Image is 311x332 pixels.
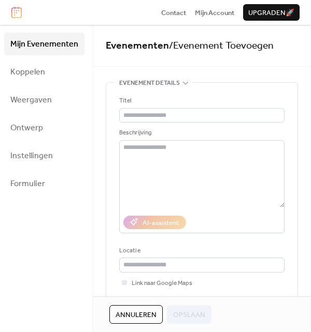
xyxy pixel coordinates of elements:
[132,278,192,289] span: Link naar Google Maps
[195,7,234,18] a: Mijn Account
[4,33,84,55] a: Mijn Evenementen
[4,61,84,83] a: Koppelen
[195,8,234,18] span: Mijn Account
[119,246,282,256] div: Locatie
[10,176,45,192] span: Formulier
[4,88,84,111] a: Weergaven
[119,96,282,106] div: Titel
[161,7,186,18] a: Contact
[169,36,274,55] span: / Evenement Toevoegen
[10,148,53,164] span: Instellingen
[10,92,52,109] span: Weergaven
[243,4,300,21] button: Upgraden🚀
[10,36,78,53] span: Mijn Evenementen
[109,305,163,324] button: Annuleren
[248,8,294,18] span: Upgraden 🚀
[4,144,84,167] a: Instellingen
[4,172,84,195] a: Formulier
[161,8,186,18] span: Contact
[4,116,84,139] a: Ontwerp
[119,128,282,138] div: Beschrijving
[10,64,45,81] span: Koppelen
[119,78,180,88] span: Evenement details
[106,36,169,55] a: Evenementen
[11,7,22,18] img: logo
[116,310,157,320] span: Annuleren
[10,120,43,137] span: Ontwerp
